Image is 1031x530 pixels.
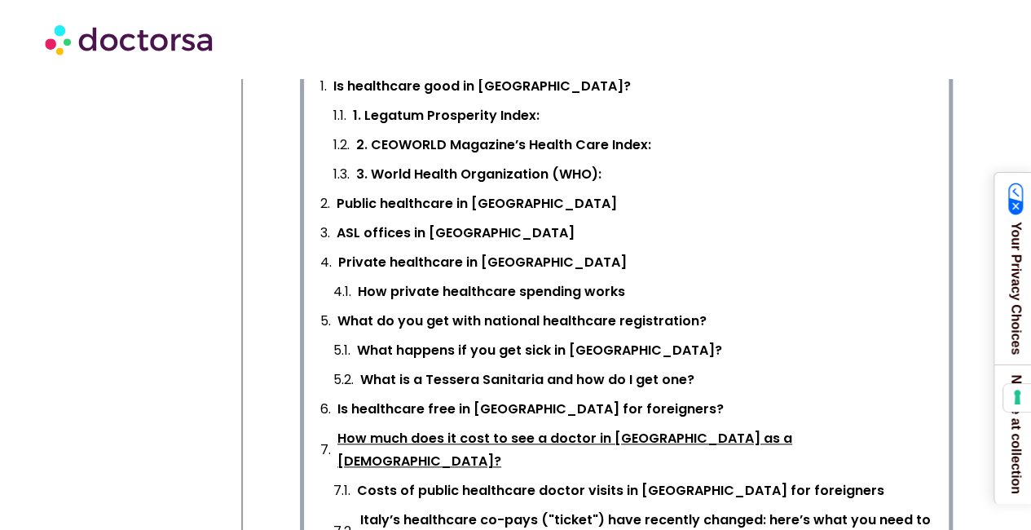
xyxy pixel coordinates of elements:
[356,134,651,157] a: 2. CEOWORLD Magazine’s Health Care Index:
[360,369,694,391] a: What is a Tessera Sanitaria and how do I get one?
[1008,183,1024,215] img: California Consumer Privacy Act (CCPA) Opt-Out Icon
[357,479,884,502] a: Costs of public healthcare doctor visits in [GEOGRAPHIC_DATA] for foreigners
[337,398,724,421] a: Is healthcare free in [GEOGRAPHIC_DATA] for foreigners?
[337,310,707,333] a: What do you get with national healthcare registration?
[337,222,575,245] a: ASL offices in [GEOGRAPHIC_DATA]
[337,192,617,215] a: Public healthcare in [GEOGRAPHIC_DATA]
[353,104,540,127] a: 1. Legatum Prosperity Index:
[338,251,627,274] a: Private healthcare in [GEOGRAPHIC_DATA]
[357,339,722,362] a: What happens if you get sick in [GEOGRAPHIC_DATA]?
[358,280,625,303] a: How private healthcare spending works
[356,163,601,186] a: 3. World Health Organization (WHO):
[337,427,932,473] a: How much does it cost to see a doctor in [GEOGRAPHIC_DATA] as a [DEMOGRAPHIC_DATA]?
[333,75,631,98] a: Is healthcare good in [GEOGRAPHIC_DATA]?
[1003,384,1031,412] button: Your consent preferences for tracking technologies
